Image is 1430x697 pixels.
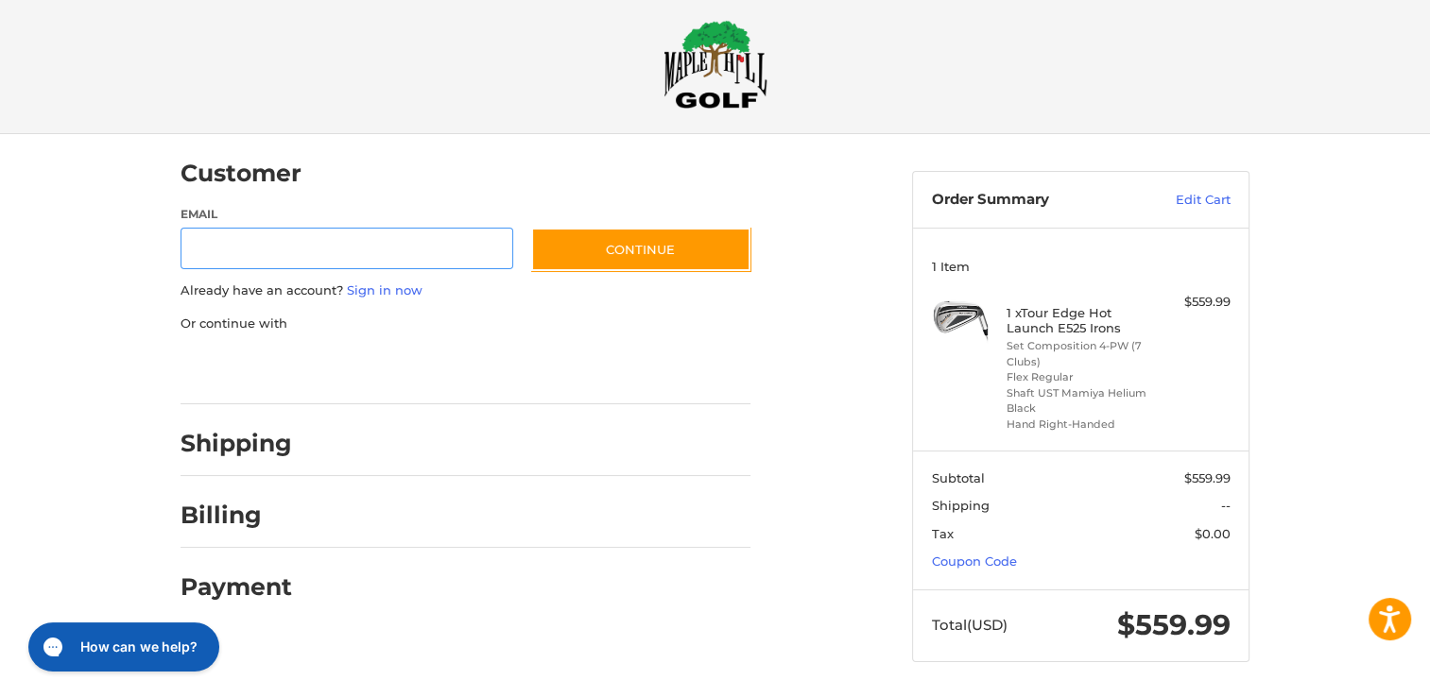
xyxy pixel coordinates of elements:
a: Edit Cart [1135,191,1231,210]
span: Total (USD) [932,616,1008,634]
iframe: Gorgias live chat messenger [19,616,224,678]
h2: Shipping [181,429,292,458]
span: $559.99 [1117,607,1231,642]
span: Shipping [932,498,990,513]
h3: 1 Item [932,259,1231,274]
h2: Billing [181,501,291,530]
li: Set Composition 4-PW (7 Clubs) [1007,338,1151,369]
li: Hand Right-Handed [1007,416,1151,433]
h2: Customer [181,159,302,188]
li: Flex Regular [1007,369,1151,385]
h4: 1 x Tour Edge Hot Launch E525 Irons [1007,305,1151,336]
h2: Payment [181,572,292,602]
span: $0.00 [1195,526,1231,541]
iframe: PayPal-paypal [175,351,317,385]
div: $559.99 [1156,293,1231,312]
a: Sign in now [347,282,422,297]
p: Or continue with [181,314,750,333]
span: Subtotal [932,470,985,485]
iframe: PayPal-paylater [335,351,476,385]
span: Tax [932,526,954,541]
h3: Order Summary [932,191,1135,210]
label: Email [181,206,513,223]
p: Already have an account? [181,281,750,300]
span: -- [1221,498,1231,513]
img: Maple Hill Golf [663,20,767,109]
li: Shaft UST Mamiya Helium Black [1007,385,1151,416]
a: Coupon Code [932,553,1017,569]
button: Continue [531,228,750,271]
iframe: PayPal-venmo [495,351,637,385]
span: $559.99 [1184,470,1231,485]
